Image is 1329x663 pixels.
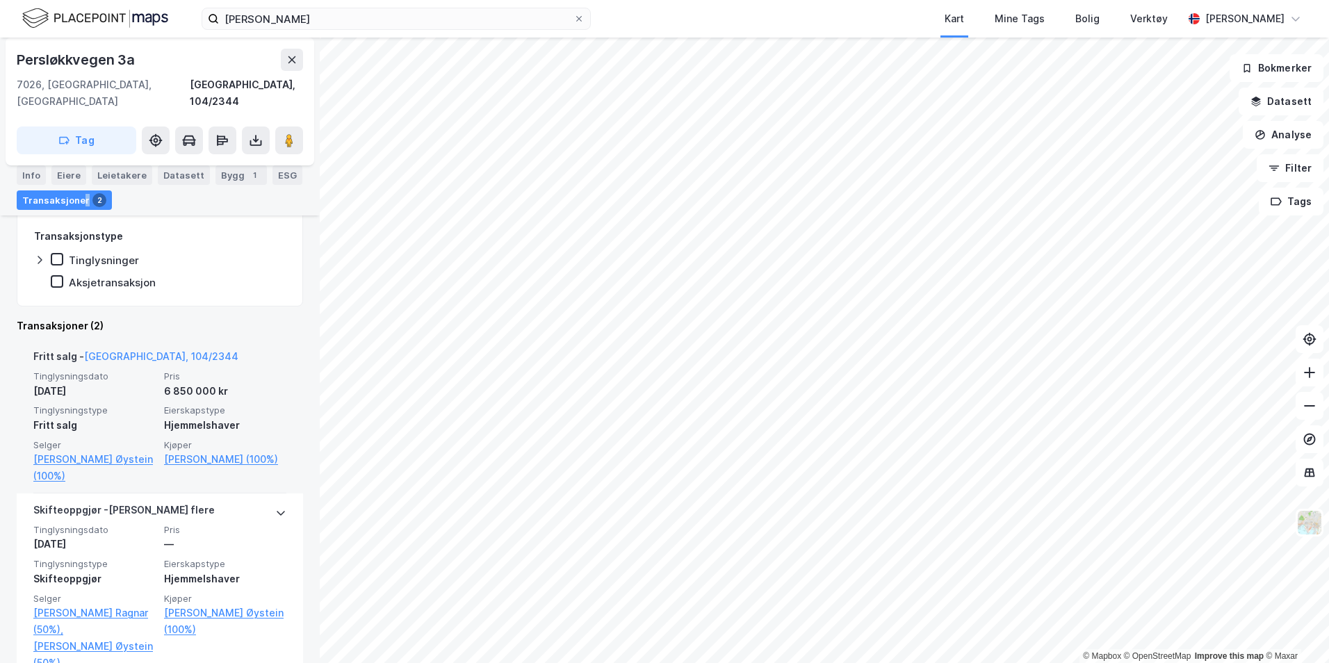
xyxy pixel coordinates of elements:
[22,6,168,31] img: logo.f888ab2527a4732fd821a326f86c7f29.svg
[164,370,286,382] span: Pris
[51,165,86,185] div: Eiere
[995,10,1045,27] div: Mine Tags
[1259,596,1329,663] iframe: Chat Widget
[219,8,573,29] input: Søk på adresse, matrikkel, gårdeiere, leietakere eller personer
[945,10,964,27] div: Kart
[33,605,156,638] a: [PERSON_NAME] Ragnar (50%),
[247,168,261,182] div: 1
[69,276,156,289] div: Aksjetransaksjon
[33,593,156,605] span: Selger
[33,502,215,524] div: Skifteoppgjør - [PERSON_NAME] flere
[158,165,210,185] div: Datasett
[164,536,286,552] div: —
[33,439,156,451] span: Selger
[33,558,156,570] span: Tinglysningstype
[1195,651,1264,661] a: Improve this map
[1083,651,1121,661] a: Mapbox
[33,451,156,484] a: [PERSON_NAME] Øystein (100%)
[1075,10,1100,27] div: Bolig
[164,571,286,587] div: Hjemmelshaver
[33,524,156,536] span: Tinglysningsdato
[190,76,303,110] div: [GEOGRAPHIC_DATA], 104/2344
[33,370,156,382] span: Tinglysningsdato
[33,536,156,552] div: [DATE]
[1257,154,1323,182] button: Filter
[33,571,156,587] div: Skifteoppgjør
[164,451,286,468] a: [PERSON_NAME] (100%)
[164,404,286,416] span: Eierskapstype
[1130,10,1168,27] div: Verktøy
[164,593,286,605] span: Kjøper
[17,76,190,110] div: 7026, [GEOGRAPHIC_DATA], [GEOGRAPHIC_DATA]
[17,49,138,71] div: Persløkkvegen 3a
[1124,651,1191,661] a: OpenStreetMap
[92,193,106,207] div: 2
[17,165,46,185] div: Info
[92,165,152,185] div: Leietakere
[33,404,156,416] span: Tinglysningstype
[84,350,238,362] a: [GEOGRAPHIC_DATA], 104/2344
[164,383,286,400] div: 6 850 000 kr
[1243,121,1323,149] button: Analyse
[33,348,238,370] div: Fritt salg -
[34,228,123,245] div: Transaksjonstype
[17,190,112,210] div: Transaksjoner
[164,439,286,451] span: Kjøper
[1259,188,1323,215] button: Tags
[164,524,286,536] span: Pris
[1296,509,1323,536] img: Z
[272,165,302,185] div: ESG
[164,605,286,638] a: [PERSON_NAME] Øystein (100%)
[1259,596,1329,663] div: Kontrollprogram for chat
[33,417,156,434] div: Fritt salg
[1230,54,1323,82] button: Bokmerker
[69,254,139,267] div: Tinglysninger
[1205,10,1285,27] div: [PERSON_NAME]
[215,165,267,185] div: Bygg
[164,417,286,434] div: Hjemmelshaver
[17,126,136,154] button: Tag
[33,383,156,400] div: [DATE]
[17,318,303,334] div: Transaksjoner (2)
[1239,88,1323,115] button: Datasett
[164,558,286,570] span: Eierskapstype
